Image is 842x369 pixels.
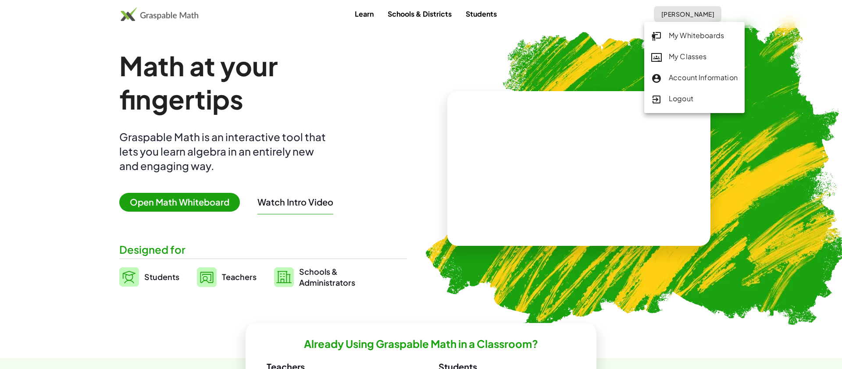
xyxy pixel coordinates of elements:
[144,272,179,282] span: Students
[513,136,645,202] video: What is this? This is dynamic math notation. Dynamic math notation plays a central role in how Gr...
[119,242,407,257] div: Designed for
[197,266,257,288] a: Teachers
[119,49,398,116] h1: Math at your fingertips
[651,51,738,63] div: My Classes
[644,25,745,46] a: My Whiteboards
[257,196,333,208] button: Watch Intro Video
[274,267,294,287] img: svg%3e
[651,93,738,105] div: Logout
[197,267,217,287] img: svg%3e
[348,6,381,22] a: Learn
[381,6,459,22] a: Schools & Districts
[222,272,257,282] span: Teachers
[651,30,738,42] div: My Whiteboards
[119,193,240,212] span: Open Math Whiteboard
[119,130,330,173] div: Graspable Math is an interactive tool that lets you learn algebra in an entirely new and engaging...
[459,6,504,22] a: Students
[274,266,355,288] a: Schools &Administrators
[304,337,538,351] h2: Already Using Graspable Math in a Classroom?
[119,198,247,207] a: Open Math Whiteboard
[119,266,179,288] a: Students
[644,46,745,67] a: My Classes
[651,72,738,84] div: Account Information
[654,6,721,22] button: [PERSON_NAME]
[661,10,714,18] span: [PERSON_NAME]
[119,267,139,287] img: svg%3e
[299,266,355,288] span: Schools & Administrators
